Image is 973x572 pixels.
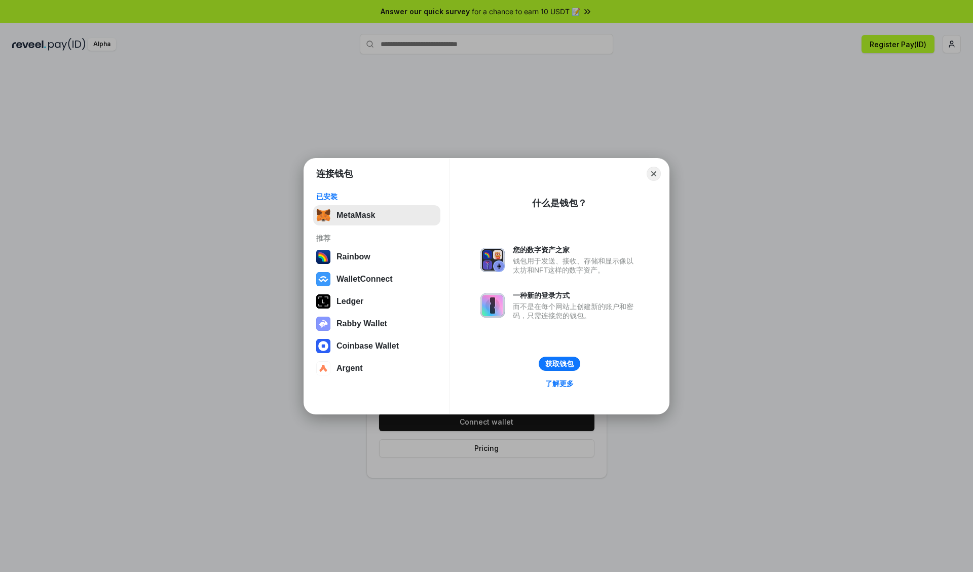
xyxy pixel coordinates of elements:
[545,359,574,368] div: 获取钱包
[539,377,580,390] a: 了解更多
[316,361,330,375] img: svg+xml,%3Csvg%20width%3D%2228%22%20height%3D%2228%22%20viewBox%3D%220%200%2028%2028%22%20fill%3D...
[336,341,399,351] div: Coinbase Wallet
[336,211,375,220] div: MetaMask
[313,269,440,289] button: WalletConnect
[532,197,587,209] div: 什么是钱包？
[313,247,440,267] button: Rainbow
[545,379,574,388] div: 了解更多
[647,167,661,181] button: Close
[316,192,437,201] div: 已安装
[316,168,353,180] h1: 连接钱包
[316,250,330,264] img: svg+xml,%3Csvg%20width%3D%22120%22%20height%3D%22120%22%20viewBox%3D%220%200%20120%20120%22%20fil...
[539,357,580,371] button: 获取钱包
[480,248,505,272] img: svg+xml,%3Csvg%20xmlns%3D%22http%3A%2F%2Fwww.w3.org%2F2000%2Fsvg%22%20fill%3D%22none%22%20viewBox...
[513,245,639,254] div: 您的数字资产之家
[513,291,639,300] div: 一种新的登录方式
[336,319,387,328] div: Rabby Wallet
[336,364,363,373] div: Argent
[513,256,639,275] div: 钱包用于发送、接收、存储和显示像以太坊和NFT这样的数字资产。
[513,302,639,320] div: 而不是在每个网站上创建新的账户和密码，只需连接您的钱包。
[316,272,330,286] img: svg+xml,%3Csvg%20width%3D%2228%22%20height%3D%2228%22%20viewBox%3D%220%200%2028%2028%22%20fill%3D...
[336,252,370,261] div: Rainbow
[336,275,393,284] div: WalletConnect
[316,339,330,353] img: svg+xml,%3Csvg%20width%3D%2228%22%20height%3D%2228%22%20viewBox%3D%220%200%2028%2028%22%20fill%3D...
[313,291,440,312] button: Ledger
[336,297,363,306] div: Ledger
[316,317,330,331] img: svg+xml,%3Csvg%20xmlns%3D%22http%3A%2F%2Fwww.w3.org%2F2000%2Fsvg%22%20fill%3D%22none%22%20viewBox...
[313,336,440,356] button: Coinbase Wallet
[480,293,505,318] img: svg+xml,%3Csvg%20xmlns%3D%22http%3A%2F%2Fwww.w3.org%2F2000%2Fsvg%22%20fill%3D%22none%22%20viewBox...
[313,358,440,378] button: Argent
[313,314,440,334] button: Rabby Wallet
[316,208,330,222] img: svg+xml,%3Csvg%20fill%3D%22none%22%20height%3D%2233%22%20viewBox%3D%220%200%2035%2033%22%20width%...
[313,205,440,225] button: MetaMask
[316,294,330,309] img: svg+xml,%3Csvg%20xmlns%3D%22http%3A%2F%2Fwww.w3.org%2F2000%2Fsvg%22%20width%3D%2228%22%20height%3...
[316,234,437,243] div: 推荐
